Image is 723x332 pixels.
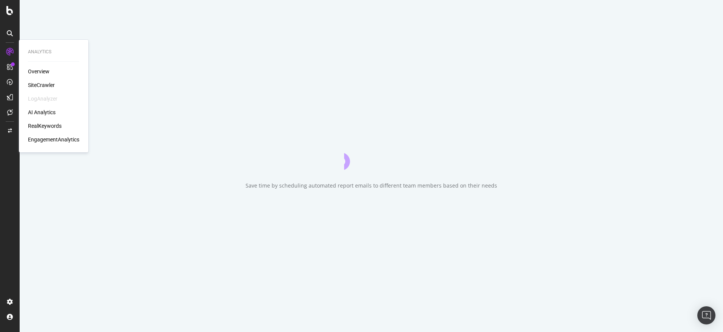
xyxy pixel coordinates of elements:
[28,136,79,143] a: EngagementAnalytics
[28,49,79,55] div: Analytics
[344,143,399,170] div: animation
[28,95,57,102] div: LogAnalyzer
[28,68,49,75] a: Overview
[28,109,56,116] a: AI Analytics
[246,182,497,189] div: Save time by scheduling automated report emails to different team members based on their needs
[697,306,715,324] div: Open Intercom Messenger
[28,81,55,89] a: SiteCrawler
[28,122,62,130] a: RealKeywords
